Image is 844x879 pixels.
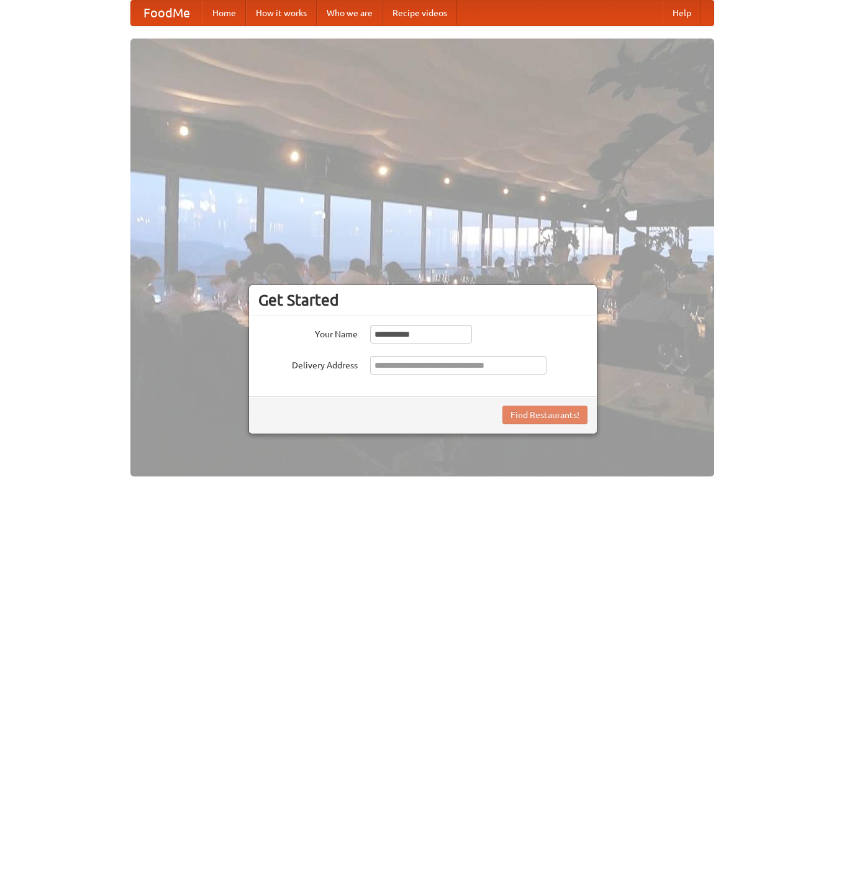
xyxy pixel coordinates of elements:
[317,1,383,25] a: Who we are
[258,325,358,340] label: Your Name
[202,1,246,25] a: Home
[258,291,588,309] h3: Get Started
[246,1,317,25] a: How it works
[131,1,202,25] a: FoodMe
[663,1,701,25] a: Help
[502,406,588,424] button: Find Restaurants!
[383,1,457,25] a: Recipe videos
[258,356,358,371] label: Delivery Address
